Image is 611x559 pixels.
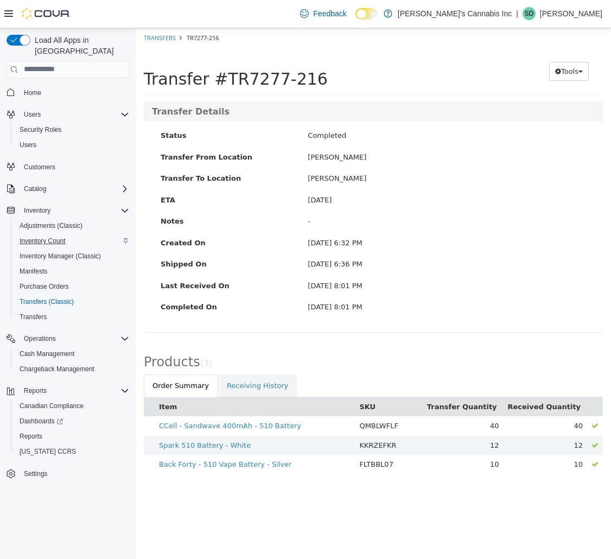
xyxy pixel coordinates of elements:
span: Transfers [15,310,129,323]
span: Reports [20,384,129,397]
a: Feedback [296,3,351,24]
span: 10 [438,432,447,440]
a: Transfers (Classic) [15,295,78,308]
span: Purchase Orders [20,282,69,291]
span: Catalog [24,185,46,193]
label: Transfer To Location [17,145,164,156]
div: [DATE] 8:01 PM [164,252,459,263]
button: Home [2,85,133,100]
span: Users [24,110,41,119]
span: Inventory Count [20,237,66,245]
span: Users [15,138,129,151]
div: [DATE] 8:01 PM [164,274,459,284]
div: [DATE] [164,167,459,177]
button: Settings [2,466,133,481]
div: Sean Duffy [523,7,536,20]
button: Transfers (Classic) [11,294,133,309]
button: Operations [2,331,133,346]
button: Users [20,108,45,121]
p: [PERSON_NAME]'s Cannabis Inc [398,7,512,20]
a: Inventory Manager (Classic) [15,250,105,263]
span: Dashboards [15,415,129,428]
span: Settings [24,469,47,478]
span: Adjustments (Classic) [15,219,129,232]
label: ETA [17,167,164,177]
span: 40 [354,393,364,402]
span: Products [8,326,65,341]
h3: Transfer Details [16,79,459,88]
span: TR7277-216 [51,5,83,14]
span: Canadian Compliance [20,402,84,410]
button: Reports [2,383,133,398]
span: Cash Management [20,350,74,358]
span: Customers [24,163,55,171]
div: [PERSON_NAME] [164,124,459,135]
span: Inventory [20,204,129,217]
button: Users [2,107,133,122]
span: Security Roles [20,125,61,134]
a: Security Roles [15,123,66,136]
span: Home [20,86,129,99]
span: SD [525,7,534,20]
button: [US_STATE] CCRS [11,444,133,459]
a: Users [15,138,41,151]
a: Transfers [15,310,51,323]
label: Created On [17,209,164,220]
button: Transfers [11,309,133,325]
span: FLTBBL07 [224,432,258,440]
button: Catalog [2,181,133,196]
span: Inventory Manager (Classic) [20,252,101,261]
button: Catalog [20,182,50,195]
span: Reports [15,430,129,443]
button: Inventory Manager (Classic) [11,249,133,264]
a: Manifests [15,265,52,278]
span: Load All Apps in [GEOGRAPHIC_DATA] [30,35,129,56]
button: Inventory [2,203,133,218]
a: Back Forty - 510 Vape Battery - Silver [23,432,156,440]
span: Feedback [313,8,346,19]
a: Receiving History [82,346,161,369]
a: Dashboards [15,415,67,428]
span: QMBLWFLF [224,393,262,402]
span: Users [20,141,36,149]
button: Manifests [11,264,133,279]
button: Received Quantity [372,373,447,384]
span: Transfers [20,313,47,321]
span: Manifests [15,265,129,278]
a: Cash Management [15,347,79,360]
span: Catalog [20,182,129,195]
span: KKRZEFKR [224,413,260,421]
span: Washington CCRS [15,445,129,458]
nav: Complex example [7,80,129,510]
label: Status [17,102,164,113]
button: Operations [20,332,60,345]
span: Customers [20,160,129,174]
span: 12 [354,413,364,421]
span: 10 [354,432,364,440]
p: [PERSON_NAME] [540,7,602,20]
span: Chargeback Management [15,363,129,376]
span: Adjustments (Classic) [20,221,82,230]
button: Users [11,137,133,153]
span: 40 [438,393,447,402]
button: Security Roles [11,122,133,137]
div: - [164,188,459,199]
a: Adjustments (Classic) [15,219,87,232]
a: Transfers [8,5,40,14]
span: Operations [24,334,56,343]
a: Customers [20,161,60,174]
button: Inventory Count [11,233,133,249]
a: Chargeback Management [15,363,99,376]
span: Users [20,108,129,121]
span: Settings [20,467,129,480]
label: Shipped On [17,231,164,242]
span: Chargeback Management [20,365,94,373]
a: Spark 510 Battery - White [23,413,115,421]
div: [PERSON_NAME] [164,145,459,156]
label: Notes [17,188,164,199]
p: | [516,7,518,20]
button: Transfer Quantity [291,373,364,384]
button: Inventory [20,204,55,217]
button: Chargeback Management [11,361,133,377]
span: Transfer #TR7277-216 [8,41,192,60]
